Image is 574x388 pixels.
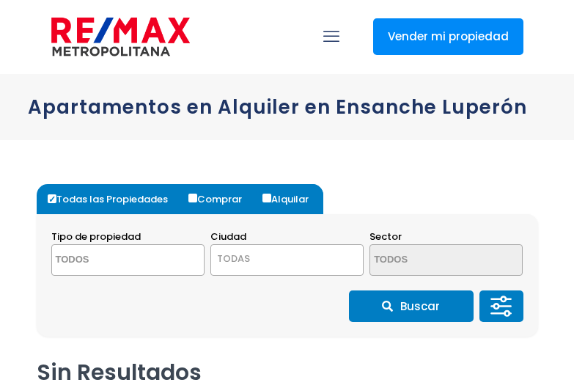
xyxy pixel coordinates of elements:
[369,230,402,244] span: Sector
[185,184,257,214] label: Comprar
[259,184,323,214] label: Alquilar
[37,359,202,387] h2: Sin Resultados
[51,230,141,244] span: Tipo de propiedad
[210,230,246,244] span: Ciudad
[51,15,190,59] img: remax-metropolitana-logo
[217,252,250,266] span: TODAS
[210,244,364,276] span: TODAS
[28,96,547,118] h1: Apartamentos en Alquiler en Ensanche Luperón
[262,194,271,202] input: Alquilar
[188,194,197,202] input: Comprar
[52,245,177,277] textarea: Search
[373,18,523,55] a: Vender mi propiedad
[48,194,56,203] input: Todas las Propiedades
[370,245,495,277] textarea: Search
[319,24,344,49] a: mobile menu
[211,249,363,269] span: TODAS
[44,184,183,214] label: Todas las Propiedades
[349,290,474,322] button: Buscar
